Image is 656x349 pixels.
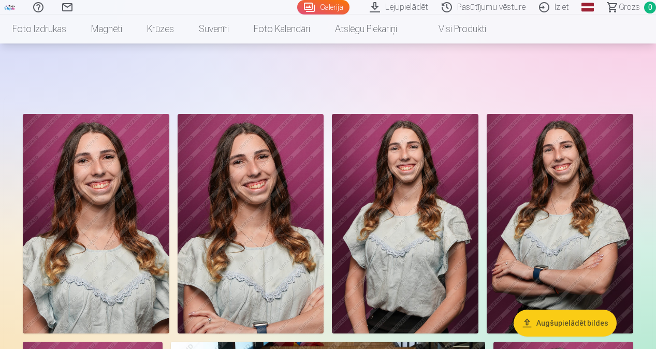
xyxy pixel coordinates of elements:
[410,14,499,43] a: Visi produkti
[135,14,186,43] a: Krūzes
[644,2,656,13] span: 0
[514,310,617,337] button: Augšupielādēt bildes
[186,14,241,43] a: Suvenīri
[241,14,323,43] a: Foto kalendāri
[323,14,410,43] a: Atslēgu piekariņi
[4,4,16,10] img: /fa1
[79,14,135,43] a: Magnēti
[619,1,640,13] span: Grozs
